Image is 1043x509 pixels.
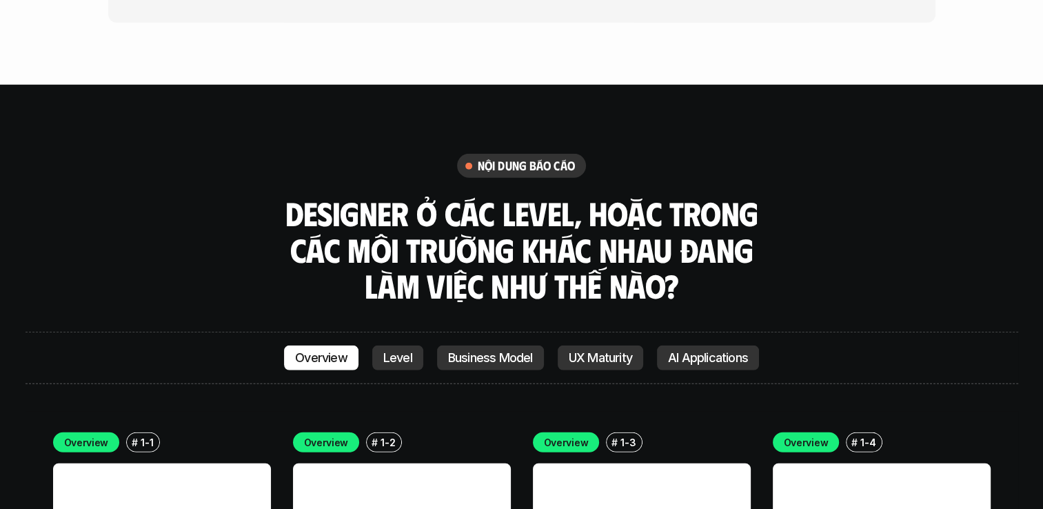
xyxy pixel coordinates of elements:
h6: # [132,437,138,448]
p: Overview [544,435,589,450]
a: UX Maturity [558,346,643,370]
h6: # [611,437,618,448]
p: Overview [304,435,349,450]
a: AI Applications [657,346,759,370]
p: 1-3 [620,435,636,450]
h6: # [372,437,378,448]
h3: Designer ở các level, hoặc trong các môi trường khác nhau đang làm việc như thế nào? [281,195,763,304]
p: 1-1 [141,435,153,450]
a: Overview [284,346,358,370]
a: Level [372,346,423,370]
a: Business Model [437,346,544,370]
p: AI Applications [668,351,748,365]
p: Business Model [448,351,533,365]
p: Overview [784,435,829,450]
p: Overview [64,435,109,450]
h6: # [851,437,858,448]
p: UX Maturity [569,351,632,365]
h6: nội dung báo cáo [478,158,575,174]
p: 1-2 [381,435,395,450]
p: Level [383,351,412,365]
p: Overview [295,351,347,365]
p: 1-4 [860,435,875,450]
